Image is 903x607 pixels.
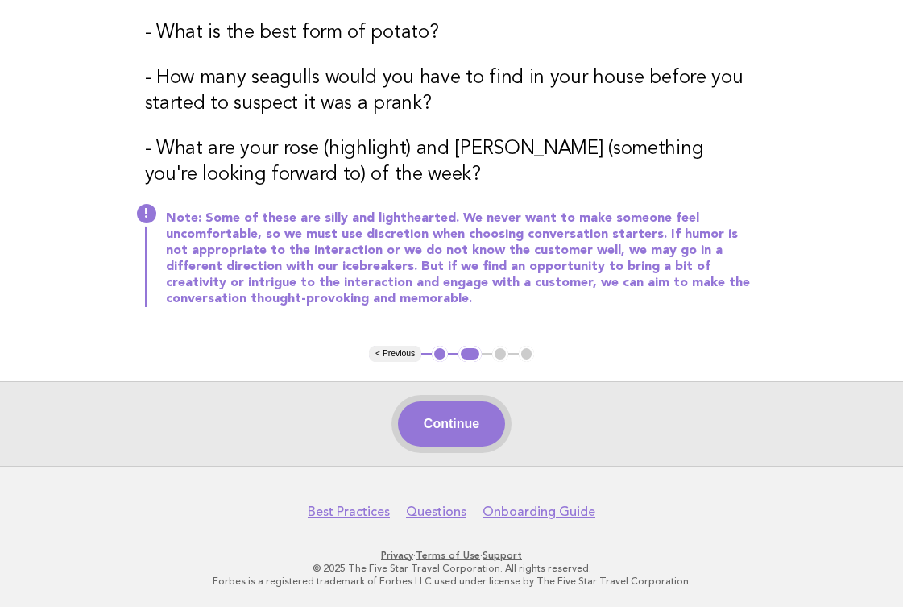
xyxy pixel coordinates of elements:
h3: - What are your rose (highlight) and [PERSON_NAME] (something you're looking forward to) of the w... [145,136,759,188]
button: < Previous [369,346,421,362]
a: Onboarding Guide [483,504,595,520]
button: 2 [458,346,482,362]
h3: - What is the best form of potato? [145,20,759,46]
button: Continue [398,401,505,447]
a: Privacy [381,550,413,561]
p: Note: Some of these are silly and lighthearted. We never want to make someone feel uncomfortable,... [166,210,759,307]
a: Support [483,550,522,561]
a: Terms of Use [416,550,480,561]
h3: - How many seagulls would you have to find in your house before you started to suspect it was a p... [145,65,759,117]
p: Forbes is a registered trademark of Forbes LLC used under license by The Five Star Travel Corpora... [23,575,880,588]
button: 1 [432,346,448,362]
a: Questions [406,504,466,520]
p: · · [23,549,880,562]
p: © 2025 The Five Star Travel Corporation. All rights reserved. [23,562,880,575]
a: Best Practices [308,504,390,520]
